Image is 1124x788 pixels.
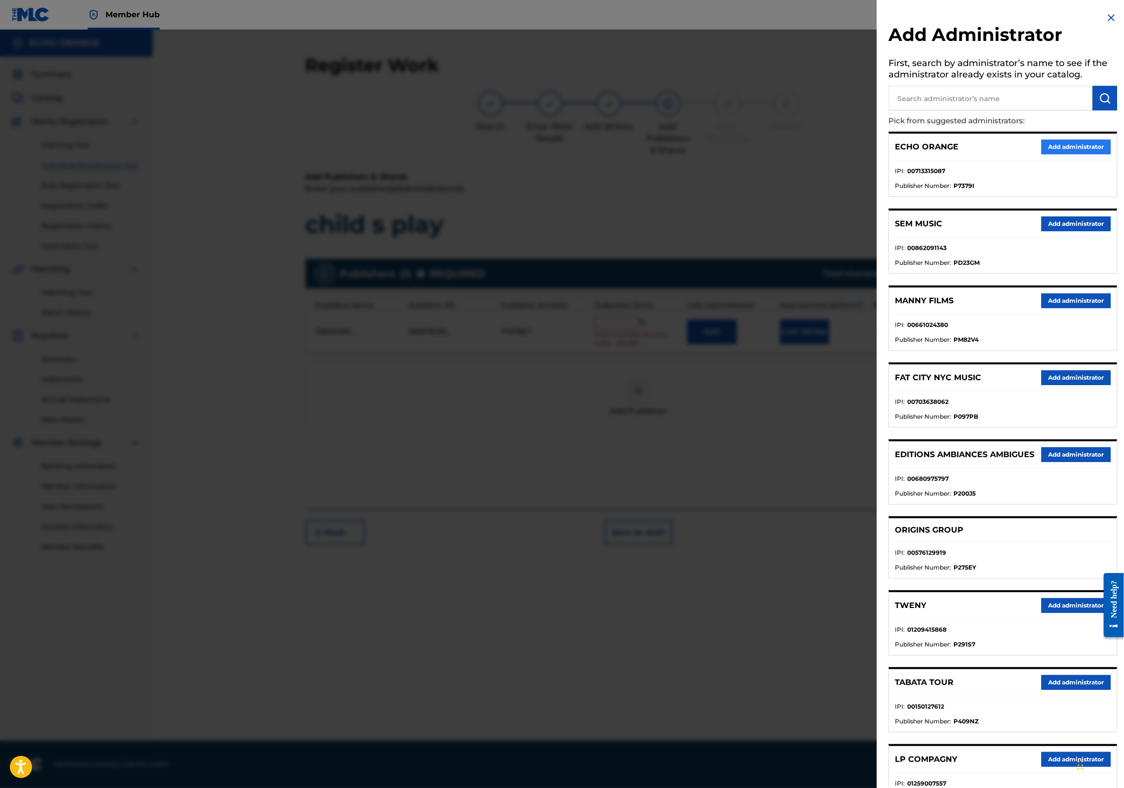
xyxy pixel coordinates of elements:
button: Add administrator [1041,140,1111,154]
div: Widget de chat [1075,741,1124,788]
strong: 00713315087 [907,167,945,176]
h2: Add Administrator [888,24,1117,49]
p: LP COMPAGNY [895,753,957,765]
strong: P7379I [954,181,974,190]
button: Add administrator [1041,447,1111,462]
iframe: Resource Center [1096,565,1124,646]
button: Add administrator [1041,752,1111,767]
p: ECHO ORANGE [895,141,958,153]
p: MANNY FILMS [895,295,954,307]
strong: 01209415868 [907,625,947,634]
strong: P275EY [954,563,976,572]
p: EDITIONS AMBIANCES AMBIGUES [895,449,1034,461]
strong: 00576129919 [907,548,946,557]
button: Add administrator [1041,598,1111,613]
strong: 00661024380 [907,321,948,329]
strong: P291S7 [954,640,975,649]
strong: 00703638062 [907,397,949,406]
strong: P409NZ [954,717,979,726]
span: IPI : [895,474,905,483]
span: Publisher Number : [895,563,951,572]
span: Member Hub [105,9,160,20]
span: IPI : [895,625,905,634]
strong: P097PB [954,412,978,421]
strong: 00680975797 [907,474,949,483]
p: FAT CITY NYC MUSIC [895,372,981,384]
span: IPI : [895,702,905,711]
p: ORIGINS GROUP [895,524,963,536]
span: IPI : [895,167,905,176]
span: Publisher Number : [895,640,951,649]
button: Add administrator [1041,675,1111,690]
span: Publisher Number : [895,258,951,267]
span: IPI : [895,779,905,788]
strong: P200J5 [954,489,976,498]
button: Add administrator [1041,293,1111,308]
input: Search administrator’s name [888,86,1092,110]
h5: First, search by administrator’s name to see if the administrator already exists in your catalog. [888,55,1117,86]
button: Add administrator [1041,216,1111,231]
span: IPI : [895,244,905,252]
span: Publisher Number : [895,489,951,498]
p: Pick from suggested administrators: [888,110,1061,132]
img: Top Rightsholder [88,9,100,21]
button: Add administrator [1041,370,1111,385]
div: Glisser [1078,751,1084,780]
iframe: Chat Widget [1075,741,1124,788]
p: SEM MUSIC [895,218,942,230]
strong: 00150127612 [907,702,944,711]
img: Search Works [1099,92,1111,104]
strong: 01259007557 [907,779,946,788]
p: TWENY [895,600,926,611]
p: TABATA TOUR [895,677,954,688]
span: Publisher Number : [895,335,951,344]
strong: 00862091143 [907,244,947,252]
span: Publisher Number : [895,181,951,190]
span: Publisher Number : [895,717,951,726]
span: IPI : [895,321,905,329]
span: IPI : [895,548,905,557]
span: IPI : [895,397,905,406]
img: MLC Logo [12,7,50,22]
span: Publisher Number : [895,412,951,421]
strong: PD23GM [954,258,980,267]
strong: PM82V4 [954,335,979,344]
